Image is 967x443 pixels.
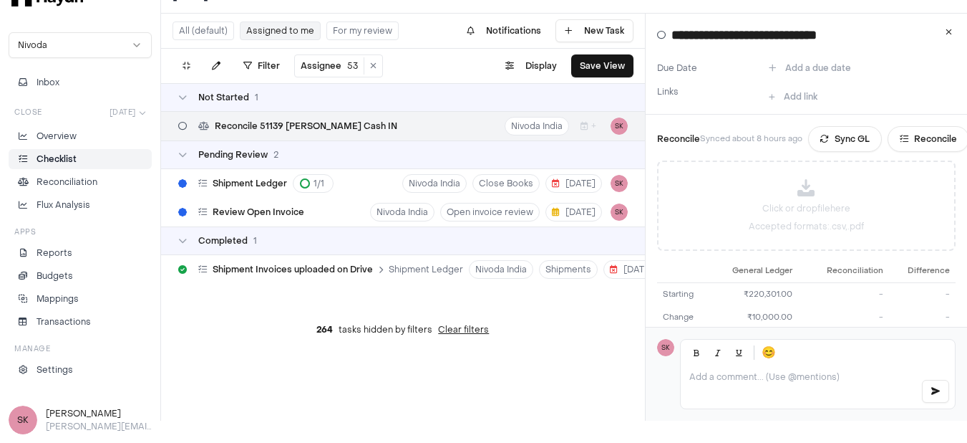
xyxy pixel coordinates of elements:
button: Open invoice review [440,203,540,221]
button: Clear filters [438,324,489,335]
div: tasks hidden by filters [161,313,645,347]
button: SK [611,118,628,135]
span: - [946,289,950,300]
span: [DATE] [552,178,596,189]
td: Change [657,306,709,330]
span: Reconcile 51139 [PERSON_NAME] Cash IN [215,120,397,132]
button: Nivoda India [505,117,569,135]
div: ₹220,301.00 [715,289,792,301]
a: Transactions [9,312,152,332]
button: Add link [760,85,826,108]
button: [DATE] [545,174,602,193]
th: Difference [889,259,956,282]
p: Budgets [37,270,73,282]
label: Due Date [657,62,754,74]
button: + [575,117,602,135]
span: SK [657,339,674,356]
button: Close Books [472,174,540,193]
a: Settings [9,360,152,380]
span: 1 [255,92,258,103]
h3: [PERSON_NAME] [46,407,152,420]
h3: Reconcile [657,133,700,146]
a: Reports [9,243,152,263]
span: 1 / 1 [314,178,324,189]
button: All (default) [172,22,234,40]
button: Shipments [539,260,598,279]
button: Save View [571,54,633,77]
span: Shipment Invoices uploaded on Drive [213,264,373,275]
td: Starting [657,282,709,306]
span: Inbox [37,76,59,89]
button: Nivoda India [402,174,467,193]
button: Sync GL [808,126,882,152]
p: Click or drop file here [762,202,850,215]
span: - [879,289,883,300]
a: Reconciliation [9,172,152,192]
th: General Ledger [709,259,798,282]
span: Pending Review [198,149,268,161]
button: [DATE] [104,104,152,120]
th: Reconciliation [798,259,890,282]
button: [DATE] [545,203,602,221]
a: Mappings [9,289,152,309]
a: Budgets [9,266,152,286]
span: Not Started [198,92,249,103]
button: Italic (Ctrl+I) [708,343,728,363]
button: Add a due date [760,57,860,80]
button: SK [611,175,628,192]
button: SK [611,204,628,221]
p: Reports [37,247,72,259]
span: - [879,312,883,323]
span: Shipment Ledger [389,264,463,275]
p: Settings [37,363,73,376]
h3: Close [14,107,42,118]
button: Display [497,54,565,77]
button: [DATE] [603,260,660,279]
button: Notifications [458,19,550,42]
a: Checklist [9,149,152,169]
span: Shipment Ledger [213,178,287,189]
h3: Manage [14,343,50,354]
button: Assignee53 [295,57,364,75]
button: 😊 [759,343,779,363]
button: Nivoda India [469,260,533,279]
span: Assignee [301,60,341,72]
h3: Apps [14,227,36,237]
span: [DATE] [610,264,653,275]
div: ₹10,000.00 [715,312,792,324]
button: Nivoda India [370,203,434,221]
span: SK [9,406,37,434]
span: 264 [316,324,333,335]
p: [PERSON_NAME][EMAIL_ADDRESS][PERSON_NAME][DOMAIN_NAME] [46,420,152,433]
p: Checklist [37,153,77,166]
button: Assigned to me [240,22,321,40]
span: [DATE] [552,206,596,218]
p: Transactions [37,315,91,328]
button: Underline (Ctrl+U) [729,343,749,363]
span: 1 [253,235,257,247]
span: - [946,312,950,323]
a: Overview [9,126,152,146]
a: Flux Analysis [9,195,152,215]
p: Accepted formats: .csv,.pdf [749,221,864,232]
span: 2 [273,149,278,161]
span: [DATE] [110,107,136,118]
button: Bold (Ctrl+B) [686,343,706,363]
p: Synced about 8 hours ago [700,133,802,146]
label: Links [657,86,679,97]
p: Flux Analysis [37,199,90,211]
button: For my review [326,22,399,40]
p: Reconciliation [37,176,97,189]
button: Filter [235,54,288,77]
span: 😊 [762,344,776,361]
span: Completed [198,235,248,247]
p: Mappings [37,292,79,305]
button: New Task [555,19,633,42]
p: Overview [37,130,77,143]
button: Inbox [9,72,152,92]
span: Review Open Invoice [213,206,304,218]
